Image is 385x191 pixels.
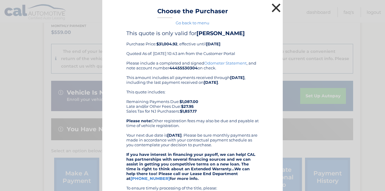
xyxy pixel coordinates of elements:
h3: Choose the Purchaser [157,8,228,18]
b: [DATE] [167,133,182,138]
button: × [270,2,282,14]
h4: This quote is only valid for [126,30,259,37]
b: $31,004.92 [156,41,177,46]
a: Go back to menu [176,20,209,25]
div: Purchase Price: , effective until Quoted As of: [DATE] 10:43 am from the Customer Portal [126,30,259,61]
b: [DATE] [204,80,218,85]
strong: If you have interest in financing your payoff, we can help! CAL has partnerships with several fin... [126,152,255,181]
a: Odometer Statement [204,61,247,65]
a: [PHONE_NUMBER] [131,176,170,181]
b: $27.95 [181,104,194,109]
b: $1,087.00 [180,99,198,104]
b: Please note: [126,118,152,123]
b: $1,857.17 [180,109,197,114]
b: [DATE] [206,41,220,46]
b: [PERSON_NAME] [196,30,245,37]
b: [DATE] [230,75,245,80]
div: This quote includes: Remaining Payments Due: Late and/or Other Fees Due: Sales Tax for NJ Purchas... [126,89,259,114]
b: 44455530304 [169,65,198,70]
